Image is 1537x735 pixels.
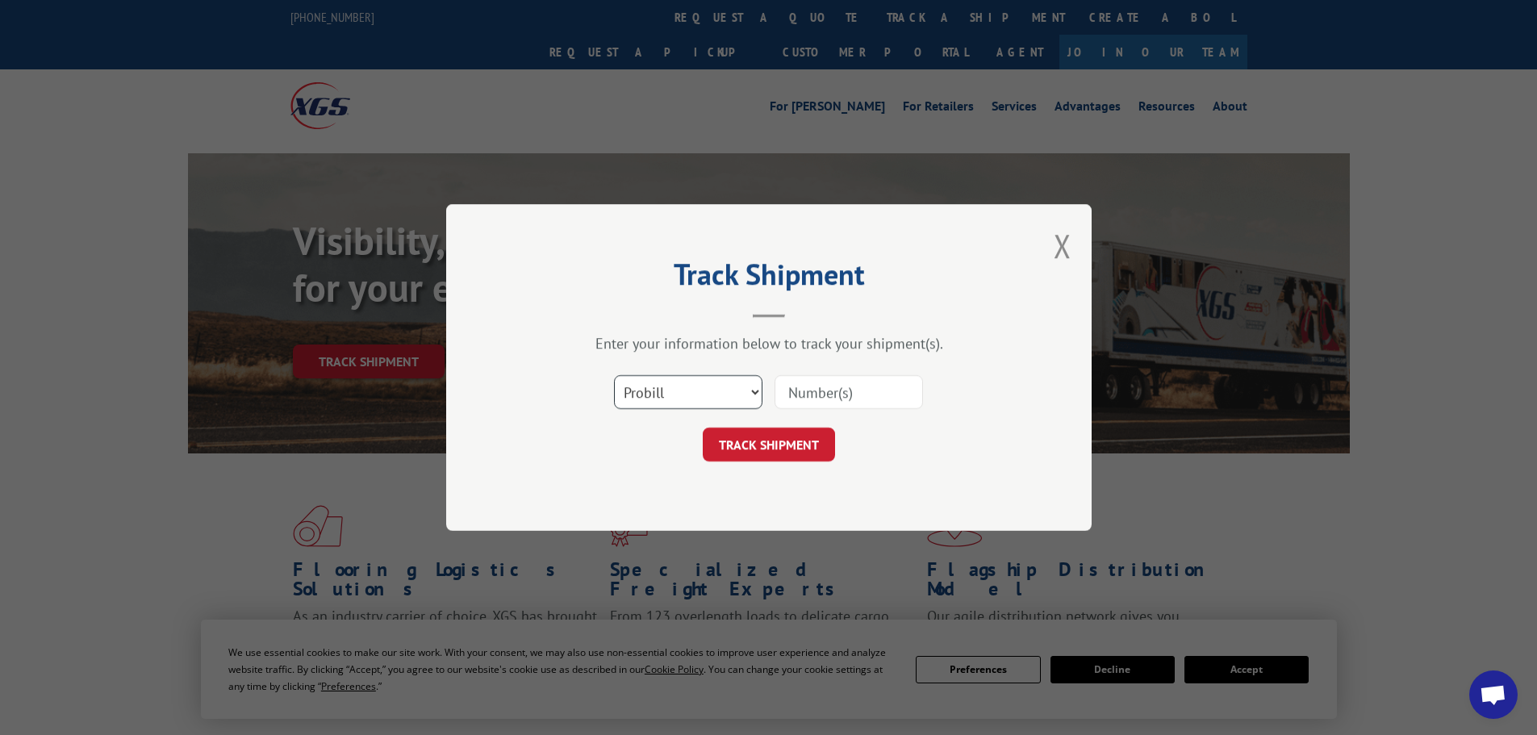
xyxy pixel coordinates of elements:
[1469,670,1518,719] div: Open chat
[775,375,923,409] input: Number(s)
[527,263,1011,294] h2: Track Shipment
[1054,224,1071,267] button: Close modal
[703,428,835,461] button: TRACK SHIPMENT
[527,334,1011,353] div: Enter your information below to track your shipment(s).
